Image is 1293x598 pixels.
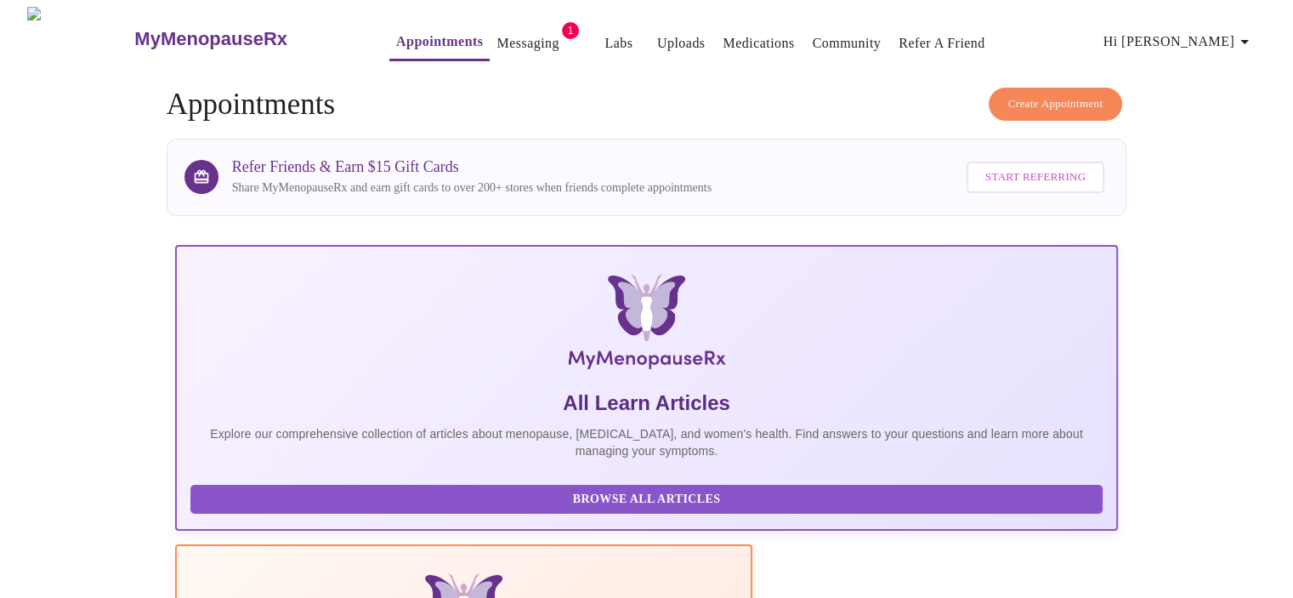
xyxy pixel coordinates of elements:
[133,9,355,69] a: MyMenopauseRx
[592,26,646,60] button: Labs
[190,425,1103,459] p: Explore our comprehensive collection of articles about menopause, [MEDICAL_DATA], and women's hea...
[396,30,483,54] a: Appointments
[190,390,1103,417] h5: All Learn Articles
[490,26,565,60] button: Messaging
[1008,94,1103,114] span: Create Appointment
[167,88,1127,122] h4: Appointments
[332,274,961,376] img: MyMenopauseRx Logo
[496,31,559,55] a: Messaging
[562,22,579,39] span: 1
[232,179,712,196] p: Share MyMenopauseRx and earn gift cards to over 200+ stores when friends complete appointments
[389,25,490,61] button: Appointments
[190,491,1108,505] a: Browse All Articles
[232,158,712,176] h3: Refer Friends & Earn $15 Gift Cards
[207,489,1086,510] span: Browse All Articles
[892,26,992,60] button: Refer a Friend
[27,7,133,71] img: MyMenopauseRx Logo
[989,88,1123,121] button: Create Appointment
[985,168,1086,187] span: Start Referring
[967,162,1104,193] button: Start Referring
[962,153,1109,202] a: Start Referring
[899,31,985,55] a: Refer a Friend
[650,26,712,60] button: Uploads
[806,26,888,60] button: Community
[716,26,801,60] button: Medications
[723,31,794,55] a: Medications
[813,31,882,55] a: Community
[134,28,287,50] h3: MyMenopauseRx
[1103,30,1255,54] span: Hi [PERSON_NAME]
[604,31,632,55] a: Labs
[1097,25,1262,59] button: Hi [PERSON_NAME]
[657,31,706,55] a: Uploads
[190,485,1103,515] button: Browse All Articles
